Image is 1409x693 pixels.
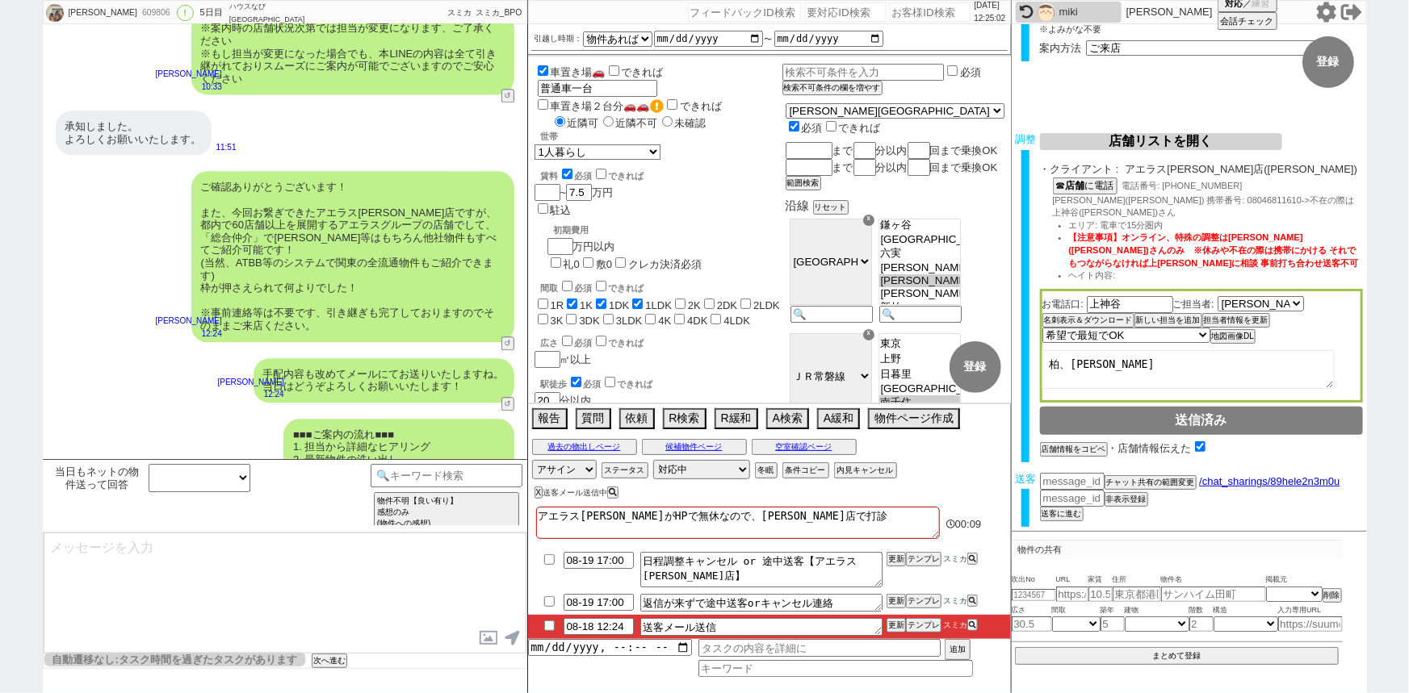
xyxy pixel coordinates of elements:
span: スミカ [941,596,967,605]
span: 送客 [1015,473,1036,485]
button: 追加 [945,639,971,660]
span: 入力専用URL [1278,604,1343,617]
button: ☎店舗に電話 [1053,177,1118,194]
p: 10:33 [156,81,222,94]
p: [PERSON_NAME] [156,315,222,328]
input: できれば [605,377,615,387]
input: できれば [596,336,606,346]
span: 間取 [1052,604,1101,617]
span: 吹出No [1012,574,1056,587]
input: お電話口 [1087,296,1173,313]
input: https://suumo.jp/chintai/jnc_000022489271 [1278,616,1343,632]
label: 敷0 [596,258,612,270]
button: 名刺表示＆ダウンロード [1042,313,1134,328]
div: ハウスなび[GEOGRAPHIC_DATA]店 [229,1,310,25]
label: 近隣不可 [599,117,658,129]
label: 引越し時期： [535,32,583,45]
input: 10.5 [1088,587,1113,602]
option: 東京 [879,336,960,352]
span: 案内方法 [1040,42,1082,54]
input: フィードバックID検索 [688,2,801,22]
button: 登録 [1302,36,1354,88]
label: 1LDK [645,299,672,311]
button: テンプレ [906,618,941,632]
span: ・店舗情報伝えた [1108,442,1192,454]
span: 階数 [1189,604,1214,617]
span: 物件名 [1161,574,1266,587]
option: 上野 [879,352,960,367]
span: ご担当者: [1173,298,1214,310]
span: 建物 [1125,604,1189,617]
label: できれば [823,122,881,134]
label: 礼0 [564,258,580,270]
button: 過去の物出しページ [532,439,637,455]
button: 物件ページ作成 [868,408,960,429]
p: 12:24 [218,388,284,401]
input: できれば [609,65,619,76]
span: スミカ [941,554,967,563]
label: 2K [688,299,701,311]
input: 車置き場🚗 [538,65,548,76]
input: message_id [1040,490,1105,507]
label: 未確認 [658,117,707,129]
span: 必須 [802,122,823,134]
button: ↺ [501,397,514,411]
button: 地図画像DL [1210,329,1256,344]
span: 住所 [1113,574,1161,587]
span: エリア: 電車で15分圏内 [1069,220,1164,230]
label: 3LDK [616,315,643,327]
button: R検索 [663,408,707,429]
div: 間取 [541,278,782,294]
p: 物件の共有 [1012,540,1343,559]
input: 車置き場２台分🚗🚗 [538,99,548,110]
div: ☓ [863,215,874,226]
div: 万円以内 [547,218,702,272]
span: 必須 [575,283,593,293]
button: 次へ進む [312,653,347,668]
div: 609806 [137,6,174,19]
label: 車置き場２台分🚗🚗 [535,100,664,112]
button: 更新 [887,552,906,566]
label: できれば [602,379,653,389]
input: 🔍 [879,306,962,323]
span: スミカ_BPO [476,8,522,17]
button: A検索 [766,408,809,429]
button: 検索不可条件の欄を増やす [782,81,883,95]
span: 00:09 [955,518,982,530]
label: 1R [551,299,564,311]
input: 2 [1189,616,1214,632]
button: 非表示登録 [1105,492,1148,507]
span: お電話口: [1042,298,1084,310]
div: まで 分以内 [786,159,1004,176]
span: 掲載元 [1266,574,1288,587]
button: 候補物件ページ [642,439,747,455]
p: [PERSON_NAME] [1126,6,1213,19]
div: 分以内 [535,374,782,409]
div: 駅徒歩 [541,374,782,390]
span: 家賃 [1088,574,1113,587]
span: 自動遷移なし:タスク時間を過ぎたタスクがあります [44,653,305,666]
input: できれば [596,281,606,291]
input: できれば [826,121,837,132]
button: 店舗リストを開く [1040,133,1282,150]
label: 近隣可 [551,117,599,129]
span: 調整 [1015,133,1036,145]
input: キーワード [698,660,973,677]
span: スミカ [941,620,967,629]
button: 質問 [576,408,611,429]
option: 鎌ヶ谷 [879,218,960,233]
label: クレカ決済必須 [628,258,702,270]
label: できれば [593,171,644,181]
button: 更新 [887,594,906,608]
option: 六実 [879,246,960,261]
input: 30.5 [1012,616,1052,632]
button: チャット共有の範囲変更 [1105,475,1197,490]
div: 世帯 [541,131,782,143]
span: 回まで乗換OK [930,144,998,157]
button: X [535,486,543,499]
p: [PERSON_NAME] [156,68,222,81]
label: 1DK [609,299,629,311]
div: ※案内時の店舗状況次第では担当が変更になります、ご了承ください ※もし担当が変更になった場合でも、本LINEの内容は全て引き継がれておりスムーズにご案内が可能でございますのでご安心ください [191,12,514,94]
label: 2DK [717,299,737,311]
span: 回まで乗換OK [930,161,998,173]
